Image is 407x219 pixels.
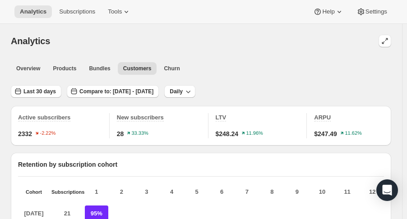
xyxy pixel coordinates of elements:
span: Compare to: [DATE] - [DATE] [79,88,153,95]
span: Tools [108,8,122,15]
span: $247.49 [314,129,337,138]
span: 2332 [18,129,32,138]
p: Retention by subscription cohort [18,160,384,169]
span: LTV [216,114,227,121]
span: $248.24 [216,129,239,138]
span: Bundles [89,65,110,72]
span: Products [53,65,76,72]
span: 28 [117,129,124,138]
span: Settings [365,8,387,15]
p: 12 [361,187,384,196]
p: 8 [260,187,284,196]
button: Settings [351,5,393,18]
button: Tools [102,5,136,18]
button: Daily [164,85,195,98]
span: Overview [16,65,40,72]
span: New subscribers [117,114,164,121]
span: Customers [123,65,152,72]
span: Churn [164,65,180,72]
button: Analytics [14,5,52,18]
div: Open Intercom Messenger [376,179,398,201]
p: 5 [185,187,208,196]
span: Subscriptions [59,8,95,15]
p: 11 [336,187,359,196]
p: 7 [235,187,259,196]
text: 11.62% [345,131,362,136]
button: Help [308,5,349,18]
span: Analytics [11,36,50,46]
p: 2 [110,187,134,196]
p: 4 [160,187,184,196]
text: 11.96% [246,131,264,136]
span: Daily [170,88,183,95]
p: 3 [135,187,158,196]
button: Last 30 days [11,85,61,98]
p: Subscriptions [51,189,83,195]
span: Analytics [20,8,46,15]
text: -2.22% [40,131,56,136]
p: 6 [210,187,234,196]
button: Compare to: [DATE] - [DATE] [67,85,159,98]
span: Active subscribers [18,114,70,121]
span: Last 30 days [23,88,56,95]
p: 1 [85,187,108,196]
span: Help [322,8,334,15]
p: Cohort [18,189,50,195]
span: ARPU [314,114,331,121]
text: 33.33% [132,131,149,136]
p: 9 [286,187,309,196]
button: Subscriptions [54,5,101,18]
p: 10 [310,187,334,196]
